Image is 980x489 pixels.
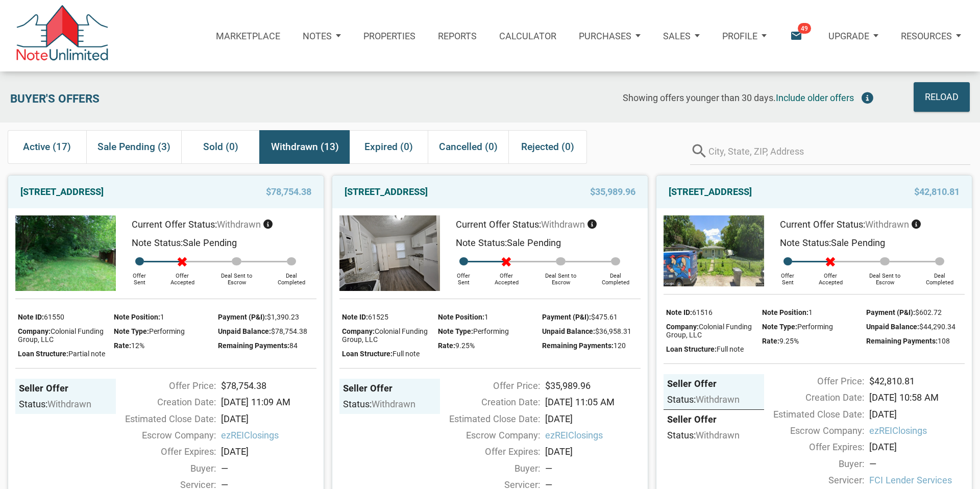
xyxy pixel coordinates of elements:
span: $1,390.23 [267,313,299,321]
div: [DATE] 11:09 AM [216,395,322,409]
span: Note Position: [762,308,808,316]
span: withdrawn [865,219,909,230]
input: City, State, ZIP, Address [708,137,970,165]
div: Deal Completed [591,265,641,286]
span: 61525 [368,313,388,321]
div: Seller Offer [667,413,760,426]
span: Unpaid Balance: [218,327,271,335]
span: Colonial Funding Group, LLC [18,327,104,344]
span: Rate: [114,341,131,350]
div: [DATE] [540,412,646,426]
span: Colonial Funding Group, LLC [666,323,752,339]
span: $602.72 [915,308,942,316]
span: Full note [393,350,420,358]
button: Profile [711,17,778,54]
div: Offer Price: [435,379,541,393]
button: Reload [914,82,970,112]
div: Offer Price: [111,379,216,393]
span: Rate: [762,337,779,345]
span: 1 [484,313,488,321]
span: Current Offer Status: [132,219,217,230]
span: Sale Pending (3) [97,138,170,156]
div: Offer Expires: [759,440,865,454]
div: — [545,461,641,475]
span: $475.61 [591,313,618,321]
span: ezREIClosings [221,428,316,442]
span: $78,754.38 [271,327,307,335]
span: Rejected (0) [521,138,574,156]
span: ezREIClosings [869,424,965,437]
span: 84 [289,341,298,350]
button: Purchases [568,17,652,54]
div: Seller Offer [343,382,436,395]
a: Resources [890,13,972,58]
span: Performing [473,327,509,335]
div: Offer Sent [121,265,158,286]
a: Upgrade [817,13,890,58]
span: Loan Structure: [342,350,393,358]
button: email49 [778,13,817,58]
img: 575492 [339,215,440,290]
div: Rejected (0) [508,130,587,164]
button: Resources [890,17,972,54]
span: 108 [938,337,950,345]
span: Status: [19,399,47,409]
div: Cancelled (0) [428,130,508,164]
span: Cancelled (0) [439,138,498,156]
div: Estimated Close Date: [111,412,216,426]
div: $78,754.38 [216,379,322,393]
img: 571992 [664,215,764,286]
div: [DATE] [216,445,322,458]
a: Sales [652,13,711,58]
span: $78,754.38 [266,183,311,201]
span: Note Status: [132,237,183,248]
div: Expired (0) [350,130,428,164]
div: Deal Sent to Escrow [207,265,266,286]
a: Calculator [488,13,568,58]
span: Expired (0) [364,138,413,156]
span: Sale Pending [831,237,885,248]
div: — [869,457,965,471]
a: [STREET_ADDRESS] [20,183,104,201]
div: Reload [925,88,959,106]
span: $36,958.31 [595,327,631,335]
div: Offer Sent [445,265,482,286]
div: [DATE] 10:58 AM [864,390,970,404]
i: search [690,137,708,165]
span: Sold (0) [203,138,238,156]
span: Sale Pending [507,237,561,248]
span: 1 [808,308,813,316]
span: Sale Pending [183,237,237,248]
span: 9.25% [455,341,475,350]
span: Active (17) [23,138,71,156]
span: Note Type: [762,323,797,331]
div: Servicer: [759,473,865,487]
span: Note Status: [456,237,507,248]
span: Company: [18,327,51,335]
img: NoteUnlimited [15,5,109,66]
span: Note Status: [780,237,831,248]
span: Remaining Payments: [866,337,938,345]
img: 575139 [15,215,116,290]
p: Purchases [579,31,631,41]
div: Withdrawn (13) [259,130,349,164]
p: Sales [663,31,691,41]
span: withdrawn [696,394,740,405]
span: $44,290.34 [919,323,955,331]
span: Loan Structure: [666,345,717,353]
button: Marketplace [205,13,291,58]
a: [STREET_ADDRESS] [669,183,752,201]
span: Payment (P&I): [542,313,591,321]
div: Offer Accepted [158,265,207,286]
span: withdrawn [47,399,91,409]
span: Withdrawn (13) [271,138,339,156]
div: Buyer: [111,461,216,475]
span: Include older offers [776,92,854,103]
span: 1 [160,313,164,321]
div: Deal Sent to Escrow [531,265,591,286]
div: Sold (0) [181,130,260,164]
span: Loan Structure: [18,350,68,358]
div: Offer Expires: [111,445,216,458]
button: Upgrade [817,17,890,54]
span: Unpaid Balance: [866,323,919,331]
